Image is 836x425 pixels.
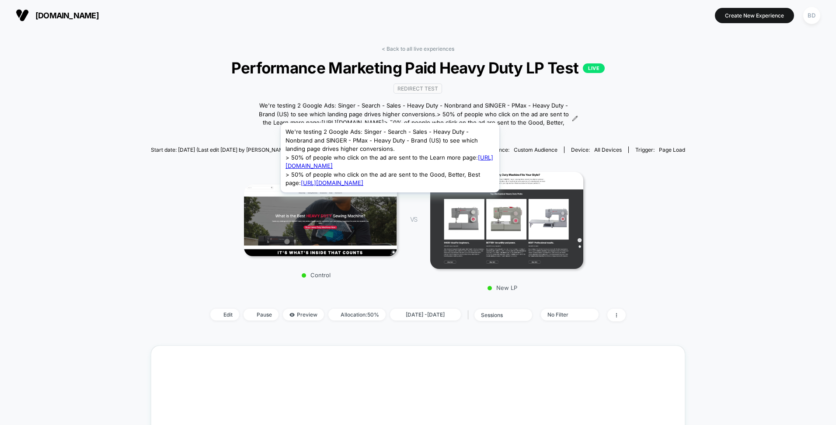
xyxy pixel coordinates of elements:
div: BD [803,7,820,24]
div: No Filter [547,311,582,318]
span: Preview [283,309,324,320]
span: Pause [244,309,279,320]
span: Start date: [DATE] (Last edit [DATE] by [PERSON_NAME][EMAIL_ADDRESS][PERSON_NAME][DOMAIN_NAME]) [151,146,421,153]
span: | [465,309,474,321]
div: Trigger: [635,146,685,153]
span: all devices [594,146,622,153]
span: Performance Marketing Paid Heavy Duty LP Test [178,59,658,77]
span: Allocation: 50% [328,309,386,320]
p: New LP [426,284,579,291]
span: [DOMAIN_NAME] [35,11,99,20]
span: VS [410,216,417,223]
span: We're testing 2 Google Ads: Singer - Search - Sales - Heavy Duty - Nonbrand and SINGER - PMax - H... [258,101,570,136]
button: Create New Experience [715,8,794,23]
div: Audience: [485,146,557,153]
a: < Back to all live experiences [382,45,454,52]
div: sessions [481,312,516,318]
span: Redirect Test [394,84,442,94]
span: [DATE] - [DATE] [390,309,461,320]
img: New LP main [430,172,583,269]
span: Custom Audience [514,146,557,153]
p: Control [240,272,393,279]
div: Pages: [436,146,471,153]
span: Page Load [659,146,685,153]
span: Edit [210,309,239,320]
p: LIVE [583,63,605,73]
span: other [457,146,471,153]
img: Visually logo [16,9,29,22]
span: Device: [564,146,628,153]
button: BD [801,7,823,24]
button: [DOMAIN_NAME] [13,8,101,22]
img: Control main [244,185,397,257]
